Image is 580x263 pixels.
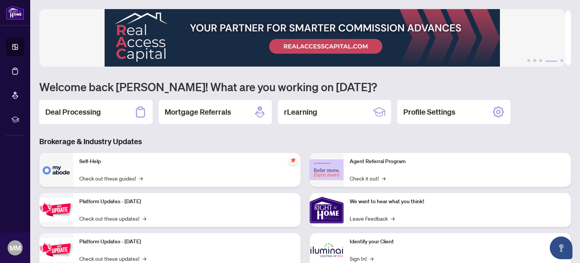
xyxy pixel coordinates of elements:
[79,157,295,166] p: Self-Help
[350,238,565,246] p: Identify your Client
[165,107,231,117] h2: Mortgage Referrals
[142,254,146,263] span: →
[545,59,557,62] button: 4
[79,238,295,246] p: Platform Updates - [DATE]
[139,174,143,182] span: →
[550,237,572,259] button: Open asap
[310,159,344,180] img: Agent Referral Program
[560,59,563,62] button: 5
[539,59,542,62] button: 3
[142,214,146,223] span: →
[79,174,143,182] a: Check out these guides!→
[350,254,373,263] a: Sign In!→
[39,198,73,222] img: Platform Updates - July 21, 2025
[284,107,317,117] h2: rLearning
[382,174,386,182] span: →
[79,198,295,206] p: Platform Updates - [DATE]
[39,9,565,67] img: Slide 3
[350,174,386,182] a: Check it out!→
[79,214,146,223] a: Check out these updates!→
[288,156,298,165] span: pushpin
[350,157,565,166] p: Agent Referral Program
[39,238,73,262] img: Platform Updates - July 8, 2025
[527,59,530,62] button: 1
[391,214,395,223] span: →
[533,59,536,62] button: 2
[39,136,571,147] h3: Brokerage & Industry Updates
[350,214,395,223] a: Leave Feedback→
[350,198,565,206] p: We want to hear what you think!
[39,153,73,187] img: Self-Help
[9,243,21,253] span: MM
[45,107,101,117] h2: Deal Processing
[370,254,373,263] span: →
[6,6,24,20] img: logo
[39,79,571,94] h1: Welcome back [PERSON_NAME]! What are you working on [DATE]?
[79,254,146,263] a: Check out these updates!→
[403,107,455,117] h2: Profile Settings
[310,193,344,227] img: We want to hear what you think!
